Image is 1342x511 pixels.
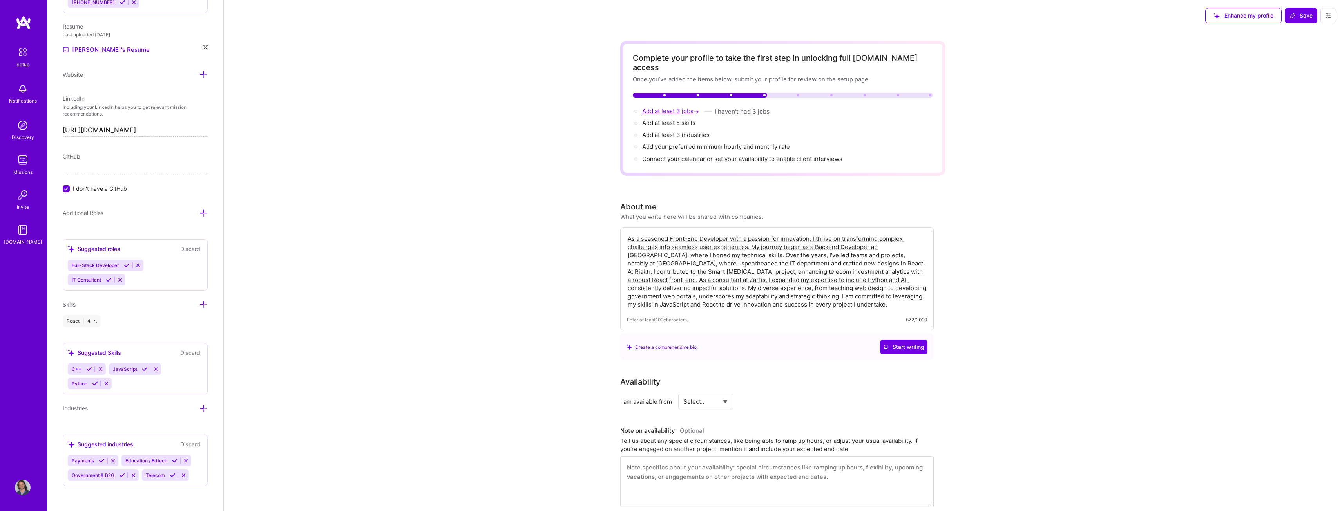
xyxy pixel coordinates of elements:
[130,472,136,478] i: Reject
[98,366,103,372] i: Reject
[17,203,29,211] div: Invite
[119,472,125,478] i: Accept
[642,119,695,126] span: Add at least 5 skills
[113,366,137,372] span: JavaScript
[68,348,121,357] div: Suggested Skills
[92,381,98,386] i: Accept
[642,143,790,150] span: Add your preferred minimum hourly and monthly rate
[627,234,927,309] textarea: As a seasoned Front-End Developer with a passion for innovation, I thrive on transforming complex...
[72,262,119,268] span: Full-Stack Developer
[153,366,159,372] i: Reject
[83,318,84,324] span: |
[9,97,37,105] div: Notifications
[203,45,208,49] i: icon Close
[103,381,109,386] i: Reject
[72,472,114,478] span: Government & B2G
[68,350,74,356] i: icon SuggestedTeams
[13,480,33,495] a: User Avatar
[63,45,150,54] a: [PERSON_NAME]'s Resume
[106,277,112,283] i: Accept
[117,277,123,283] i: Reject
[642,155,842,163] span: Connect your calendar or set your availability to enable client interviews
[15,117,31,133] img: discovery
[63,23,83,30] span: Resume
[178,244,203,253] button: Discard
[620,213,763,221] div: What you write here will be shared with companies.
[620,201,657,213] div: About me
[142,366,148,372] i: Accept
[110,458,116,464] i: Reject
[125,458,167,464] span: Education / Edtech
[633,53,933,72] div: Complete your profile to take the first step in unlocking full [DOMAIN_NAME] access
[72,366,81,372] span: C++
[627,343,698,351] div: Create a comprehensive bio.
[68,246,74,252] i: icon SuggestedTeams
[68,441,74,448] i: icon SuggestedTeams
[72,381,87,386] span: Python
[620,425,704,437] div: Note on availability
[1289,12,1313,20] span: Save
[620,376,660,388] div: Availability
[15,222,31,238] img: guide book
[181,472,187,478] i: Reject
[627,344,632,350] i: icon SuggestedTeams
[63,95,85,102] span: LinkedIn
[627,316,688,324] span: Enter at least 100 characters.
[1285,8,1317,23] button: Save
[63,153,80,160] span: GitHub
[68,245,120,253] div: Suggested roles
[72,277,101,283] span: IT Consultant
[16,60,29,69] div: Setup
[63,405,88,412] span: Industries
[15,152,31,168] img: teamwork
[63,104,208,117] p: Including your LinkedIn helps you to get relevant mission recommendations.
[170,472,176,478] i: Accept
[13,168,33,176] div: Missions
[124,262,130,268] i: Accept
[4,238,42,246] div: [DOMAIN_NAME]
[183,458,189,464] i: Reject
[642,131,710,139] span: Add at least 3 industries
[63,47,69,53] img: Resume
[620,397,672,406] div: I am available from
[15,187,31,203] img: Invite
[883,343,924,351] span: Start writing
[94,320,97,323] i: icon Close
[68,440,133,448] div: Suggested industries
[178,348,203,357] button: Discard
[633,75,933,83] div: Once you’ve added the items below, submit your profile for review on the setup page.
[63,31,208,39] div: Last uploaded: [DATE]
[63,209,103,216] span: Additional Roles
[12,133,34,141] div: Discovery
[135,262,141,268] i: Reject
[146,472,165,478] span: Telecom
[642,107,701,115] span: Add at least 3 jobs
[73,184,127,193] span: I don't have a GitHub
[694,107,699,116] span: →
[15,81,31,97] img: bell
[620,437,934,453] div: Tell us about any special circumstances, like being able to ramp up hours, or adjust your usual a...
[680,427,704,434] span: Optional
[16,16,31,30] img: logo
[63,315,101,327] div: React 4
[880,340,927,354] button: Start writing
[715,107,770,116] button: I haven't had 3 jobs
[63,301,76,308] span: Skills
[172,458,178,464] i: Accept
[63,71,83,78] span: Website
[883,344,889,350] i: icon CrystalBallWhite
[906,316,927,324] div: 872/1,000
[99,458,105,464] i: Accept
[14,44,31,60] img: setup
[15,480,31,495] img: User Avatar
[86,366,92,372] i: Accept
[72,458,94,464] span: Payments
[178,440,203,449] button: Discard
